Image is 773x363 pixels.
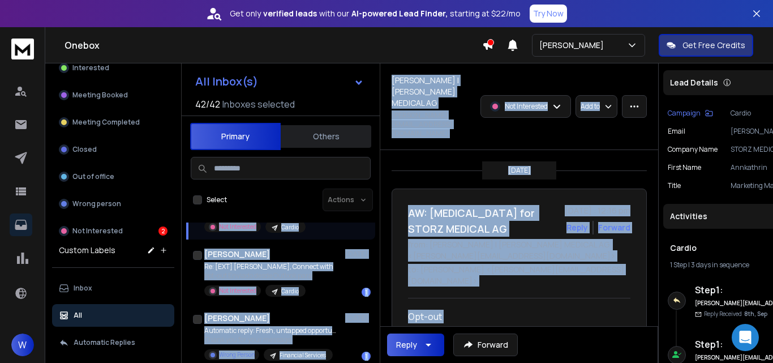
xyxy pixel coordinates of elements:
p: Add to [581,102,600,111]
p: Get only with our starting at $22/mo [230,8,521,19]
p: [PERSON_NAME] [539,40,608,51]
p: Thank you for your message. [204,335,340,344]
button: W [11,334,34,356]
p: Financial Services [280,351,326,360]
p: Cardio [281,287,299,296]
span: 42 / 42 [195,97,220,111]
p: Re: [EXT] [PERSON_NAME], Connect with [204,262,333,271]
button: Others [281,124,371,149]
div: 2 [158,227,168,236]
div: 1 [362,352,371,361]
h3: Inboxes selected [222,97,295,111]
p: Lead Details [670,77,718,88]
button: All Inbox(s) [186,70,373,93]
p: Inbox [74,284,92,293]
img: logo [11,39,34,59]
p: Closed [72,145,97,154]
span: 3 days in sequence [691,260,749,270]
p: [DATE] [345,314,371,323]
p: Not Interested [219,223,256,231]
p: Automatic Replies [74,338,135,347]
button: Try Now [530,5,567,23]
button: Meeting Completed [52,111,174,134]
p: Reply Received [704,310,767,318]
span: 8th, Sep [744,310,767,318]
p: Wrong person [72,199,121,208]
p: Get Free Credits [682,40,745,51]
p: Not Interested [219,287,256,295]
p: First Name [668,163,701,172]
p: Meeting Completed [72,118,140,127]
button: Automatic Replies [52,331,174,354]
button: Closed [52,138,174,161]
h1: [PERSON_NAME] [204,249,270,260]
p: Campaign [668,109,701,118]
p: opt-out Enviado desde Outlook para [204,271,333,280]
p: Cardio [281,223,299,232]
p: from: [PERSON_NAME] | [PERSON_NAME] MEDICAL AG <[PERSON_NAME][EMAIL_ADDRESS][DOMAIN_NAME]> [408,239,630,262]
h1: [PERSON_NAME] [204,313,270,324]
h1: Onebox [65,39,482,52]
p: [PERSON_NAME][EMAIL_ADDRESS][DOMAIN_NAME] [392,111,474,138]
button: Not Interested2 [52,220,174,242]
p: Out of office [72,172,114,181]
p: Meeting Booked [72,91,128,100]
p: Interested [72,63,109,72]
button: All [52,304,174,327]
button: Reply [387,334,444,356]
button: Interested [52,57,174,79]
button: Out of office [52,165,174,188]
p: Not Interested [72,227,123,236]
p: [DATE] : 12:16 pm [565,205,630,216]
h1: AW: [MEDICAL_DATA] for STORZ MEDICAL AG [408,205,558,237]
strong: AI-powered Lead Finder, [351,8,448,19]
button: Wrong person [52,193,174,215]
div: Open Intercom Messenger [732,324,759,351]
div: Reply [396,339,417,351]
p: Automatic reply: Fresh, untapped opportunities [204,326,340,335]
p: All [74,311,82,320]
p: Company Name [668,145,718,154]
button: Reply [566,222,588,233]
div: Forward [598,222,630,233]
button: Forward [453,334,518,356]
p: to: [PERSON_NAME] <[PERSON_NAME][EMAIL_ADDRESS][DOMAIN_NAME]> [408,264,630,287]
p: Email [668,127,685,136]
h1: All Inbox(s) [195,76,258,87]
div: 1 [362,288,371,297]
button: Inbox [52,277,174,300]
label: Select [207,195,227,204]
strong: verified leads [263,8,317,19]
p: Not Interested [505,102,548,111]
h3: Custom Labels [59,245,115,256]
p: Try Now [533,8,564,19]
p: [DATE] [508,166,531,175]
button: Get Free Credits [659,34,753,57]
h1: [PERSON_NAME] | [PERSON_NAME] MEDICAL AG [392,75,474,109]
button: Meeting Booked [52,84,174,106]
p: [DATE] [345,250,371,259]
button: Primary [190,123,281,150]
p: title [668,181,681,190]
p: Wrong Person [219,351,255,359]
button: Campaign [668,109,713,118]
span: 1 Step [670,260,687,270]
